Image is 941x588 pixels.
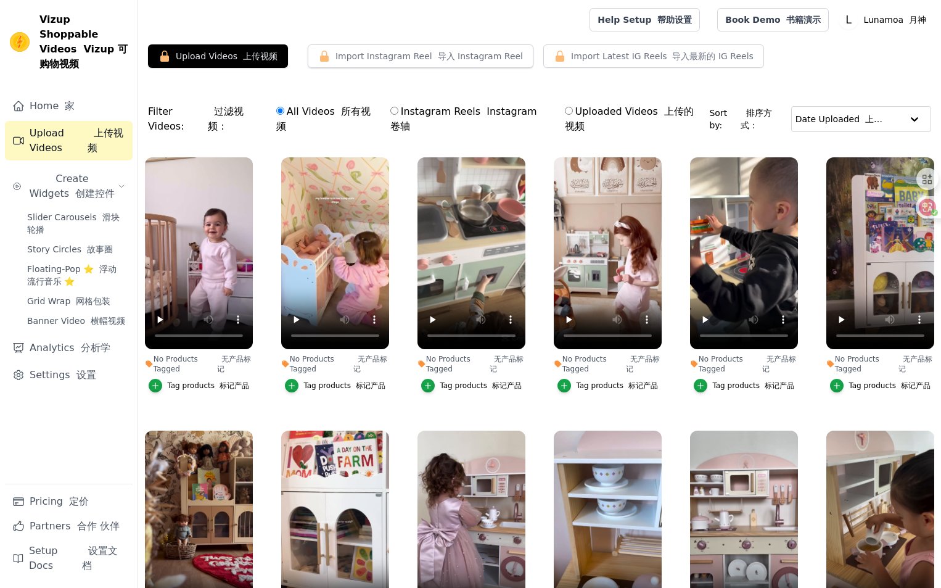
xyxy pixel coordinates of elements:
[149,379,249,392] button: Tag products 标记产品
[657,15,692,25] font: 帮助设置
[285,379,385,392] button: Tag products 标记产品
[20,312,133,329] a: Banner Video 横幅视频
[145,354,253,374] div: No Products Tagged
[576,381,657,391] div: Tag products
[390,104,548,135] label: Instagram Reels
[858,9,931,31] p: Lunamoa
[75,188,115,199] font: 创建控件
[20,241,133,258] a: Story Circles 故事圈
[81,342,110,354] font: 分析学
[712,381,794,391] div: Tag products
[901,381,931,390] font: 标记产品
[39,12,128,72] span: Vizup Shoppable Videos
[672,51,753,61] font: 导入最新的 IG Reels
[20,292,133,310] a: Grid Wrap 网格包装
[276,107,284,115] input: All Videos 所有视频
[27,243,113,255] span: Story Circles
[564,104,704,135] label: Uploaded Videos
[909,15,926,25] font: 月神
[694,379,794,392] button: Tag products 标记产品
[786,15,821,25] font: 书籍演示
[148,97,709,141] div: Filter Videos:
[826,354,934,374] div: No Products Tagged
[690,354,798,374] div: No Products Tagged
[849,381,930,391] div: Tag products
[10,32,30,52] img: Vizup
[281,354,389,374] div: No Products Tagged
[554,354,662,374] div: No Products Tagged
[762,355,797,373] font: 无产品标记
[27,315,125,327] span: Banner Video
[5,167,133,206] button: Create Widgets 创建控件
[27,211,125,236] span: Slider Carousels
[20,260,133,290] a: Floating-Pop ⭐ 浮动流行音乐 ⭐
[69,495,89,507] font: 定价
[5,336,133,360] a: Analytics 分析学
[76,296,110,306] font: 网格包装
[27,263,125,288] span: Floating-Pop ⭐
[77,520,120,532] font: 合作 伙伴
[27,295,110,307] span: Grid Wrap
[839,9,931,31] button: L Lunamoa 月神
[356,381,385,390] font: 标记产品
[709,106,931,132] div: Sort by:
[208,106,244,132] font: 过滤视频：
[440,381,521,391] div: Tag products
[438,51,523,61] font: 导入 Instagram Reel
[565,107,573,115] input: Uploaded Videos 上传的视频
[87,244,113,254] font: 故事圈
[390,107,398,115] input: Instagram Reels Instagram 卷轴
[5,363,133,387] a: Settings 设置
[717,8,829,31] a: Book Demo 书籍演示
[303,381,385,391] div: Tag products
[741,108,772,130] font: 排序方式：
[65,100,75,112] font: 家
[557,379,657,392] button: Tag products 标记产品
[628,381,658,390] font: 标记产品
[543,44,764,68] button: Import Latest IG Reels 导入最新的 IG Reels
[421,379,521,392] button: Tag products 标记产品
[353,355,388,373] font: 无产品标记
[20,209,133,238] a: Slider Carousels 滑块轮播
[148,44,288,68] button: Upload Videos 上传视频
[243,51,277,61] font: 上传视频
[220,381,249,390] font: 标记产品
[5,121,133,160] a: Upload Videos 上传视频
[492,381,522,390] font: 标记产品
[417,354,525,374] div: No Products Tagged
[91,316,125,326] font: 横幅视频
[571,50,754,62] span: Import Latest IG Reels
[765,381,794,390] font: 标记产品
[167,381,249,391] div: Tag products
[5,539,133,578] a: Setup Docs 设置文档
[88,127,123,154] font: 上传视频
[898,355,933,373] font: 无产品标记
[846,14,852,26] text: L
[490,355,524,373] font: 无产品标记
[590,8,700,31] a: Help Setup 帮助设置
[5,514,133,539] a: Partners 合作 伙伴
[308,44,533,68] button: Import Instagram Reel 导入 Instagram Reel
[27,172,118,201] span: Create Widgets
[217,355,252,373] font: 无产品标记
[276,104,374,135] label: All Videos
[5,489,133,514] a: Pricing 定价
[39,43,128,70] font: Vizup 可购物视频
[82,545,118,571] font: 设置文档
[76,369,96,381] font: 设置
[5,94,133,118] a: Home 家
[626,355,660,373] font: 无产品标记
[830,379,930,392] button: Tag products 标记产品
